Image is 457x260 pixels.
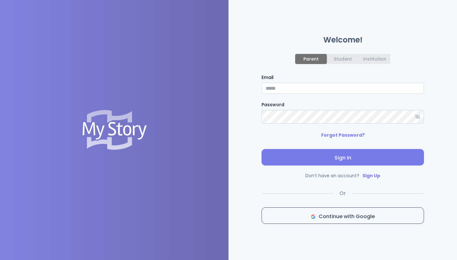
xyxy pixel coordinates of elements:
div: Institution [363,56,386,62]
img: Logo [81,110,148,150]
a: Sign Up [362,172,380,179]
label: Email [262,74,424,81]
div: Parent [303,56,319,62]
span: Or [340,190,346,197]
span: Continue with Google [267,213,419,220]
img: icon [311,215,315,219]
p: Forgot Password? [321,131,365,139]
p: Don’t have an account? [262,172,424,179]
h1: Welcome! [262,36,424,44]
button: Sign In [262,149,424,166]
label: Password [262,101,424,108]
div: Student [334,56,352,62]
span: Sign In [267,154,419,162]
button: icon Continue with Google [262,207,424,224]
